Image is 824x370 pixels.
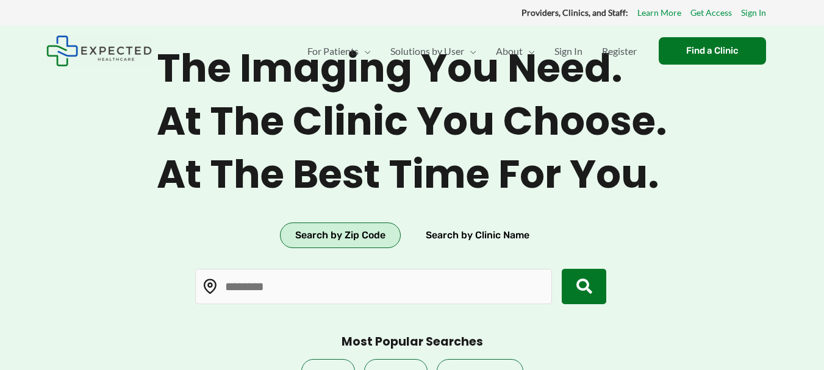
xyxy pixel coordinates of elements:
span: At the clinic you choose. [157,98,667,145]
h3: Most Popular Searches [342,335,483,350]
a: Learn More [637,5,681,21]
span: Solutions by User [390,30,464,73]
span: The imaging you need. [157,45,667,92]
span: For Patients [307,30,359,73]
a: For PatientsMenu Toggle [298,30,381,73]
a: Solutions by UserMenu Toggle [381,30,486,73]
span: Sign In [554,30,582,73]
a: AboutMenu Toggle [486,30,545,73]
button: Search by Clinic Name [410,222,545,248]
a: Sign In [545,30,592,73]
button: Search by Zip Code [280,222,401,248]
a: Find a Clinic [659,37,766,65]
a: Get Access [690,5,732,21]
span: At the best time for you. [157,151,667,198]
a: Sign In [741,5,766,21]
span: Register [602,30,637,73]
strong: Providers, Clinics, and Staff: [521,7,628,18]
a: Register [592,30,647,73]
span: Menu Toggle [359,30,371,73]
span: Menu Toggle [523,30,535,73]
img: Location pin [202,279,218,294]
nav: Primary Site Navigation [298,30,647,73]
img: Expected Healthcare Logo - side, dark font, small [46,35,152,66]
span: About [496,30,523,73]
span: Menu Toggle [464,30,476,73]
